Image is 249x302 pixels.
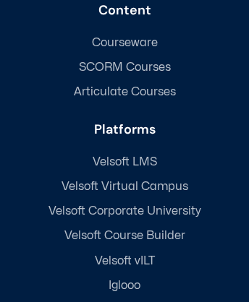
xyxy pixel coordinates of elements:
span: Velsoft vILT [95,254,155,268]
a: Velsoft vILT [48,254,201,268]
span: Iglooo [109,279,140,293]
span: Velsoft LMS [93,155,157,169]
a: SCORM Courses [74,61,176,74]
span: Velsoft Course Builder [64,229,185,243]
h3: Platforms [94,122,156,138]
h3: Content [98,3,151,19]
a: Velsoft Course Builder [48,229,201,243]
a: Velsoft Virtual Campus [48,180,201,194]
span: Velsoft Virtual Campus [62,180,188,194]
a: Velsoft Corporate University [48,204,201,218]
span: Courseware [92,36,158,50]
a: Articulate Courses [74,85,176,99]
a: Courseware [74,36,176,50]
a: Velsoft LMS [48,155,201,169]
span: SCORM Courses [79,61,171,74]
a: Iglooo [48,279,201,293]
